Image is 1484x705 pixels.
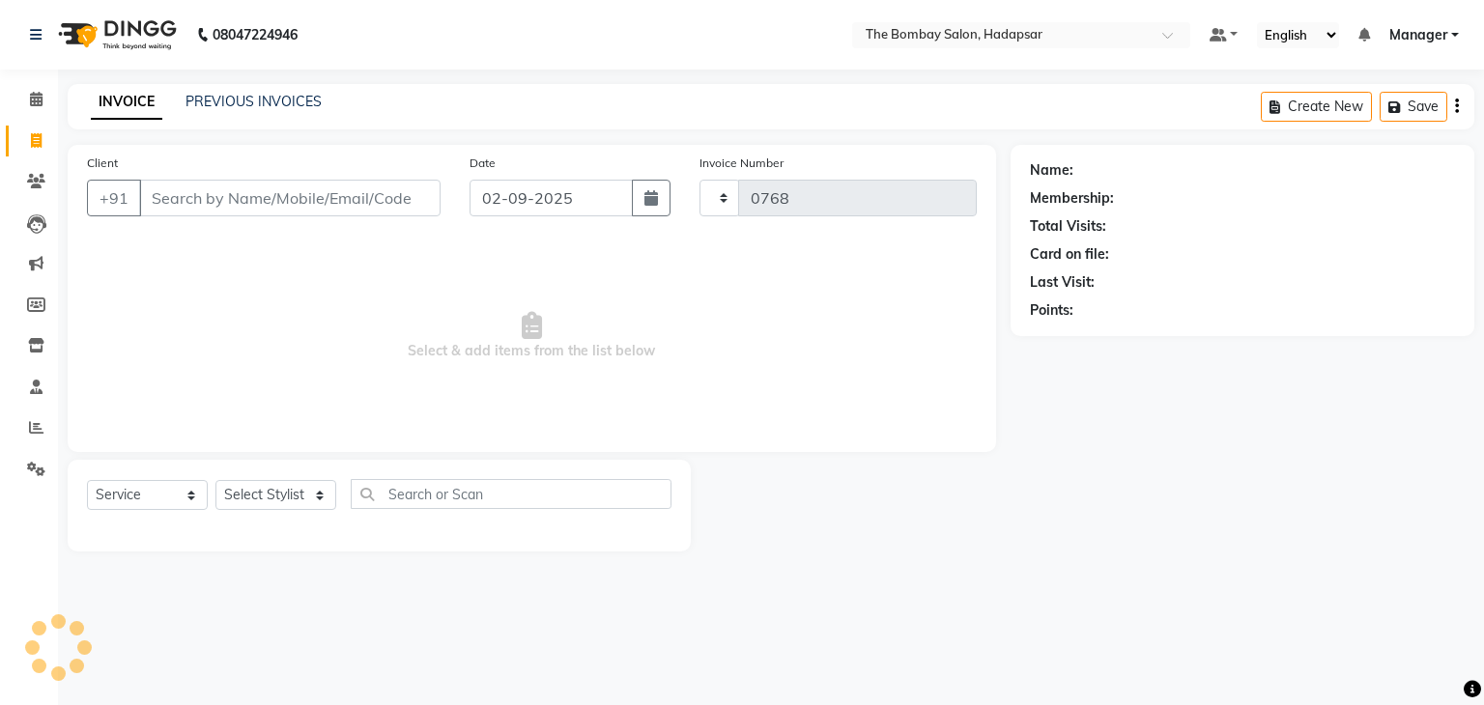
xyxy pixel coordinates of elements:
[699,155,784,172] label: Invoice Number
[1389,25,1447,45] span: Manager
[87,180,141,216] button: +91
[1380,92,1447,122] button: Save
[1261,92,1372,122] button: Create New
[87,240,977,433] span: Select & add items from the list below
[185,93,322,110] a: PREVIOUS INVOICES
[1030,188,1114,209] div: Membership:
[1030,244,1109,265] div: Card on file:
[213,8,298,62] b: 08047224946
[139,180,441,216] input: Search by Name/Mobile/Email/Code
[1030,160,1073,181] div: Name:
[91,85,162,120] a: INVOICE
[1030,300,1073,321] div: Points:
[1030,216,1106,237] div: Total Visits:
[49,8,182,62] img: logo
[87,155,118,172] label: Client
[470,155,496,172] label: Date
[351,479,671,509] input: Search or Scan
[1030,272,1095,293] div: Last Visit:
